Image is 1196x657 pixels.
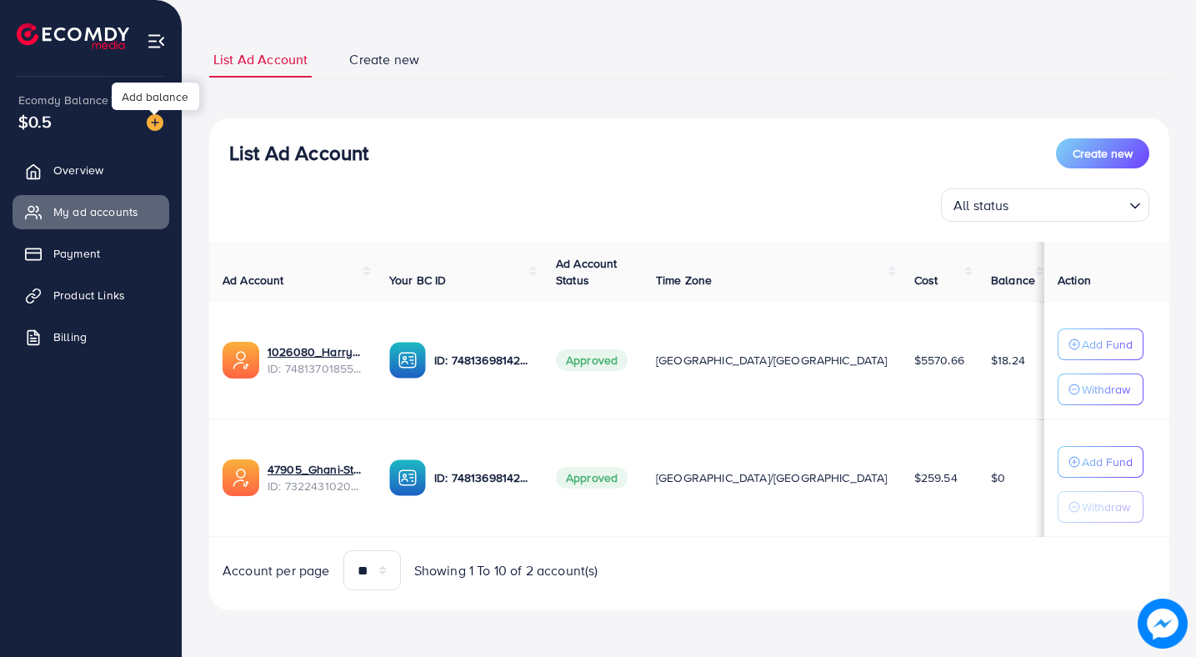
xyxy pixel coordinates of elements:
[1058,374,1143,405] button: Withdraw
[1082,497,1130,517] p: Withdraw
[1082,334,1133,354] p: Add Fund
[1056,138,1149,168] button: Create new
[268,344,363,378] div: <span class='underline'>1026080_Harrys Store_1741892246211</span></br>7481370185598025729
[1058,328,1143,360] button: Add Fund
[950,193,1013,218] span: All status
[556,349,628,371] span: Approved
[268,344,363,360] a: 1026080_Harrys Store_1741892246211
[112,83,199,110] div: Add balance
[223,459,259,496] img: ic-ads-acc.e4c84228.svg
[147,32,166,51] img: menu
[656,469,888,486] span: [GEOGRAPHIC_DATA]/[GEOGRAPHIC_DATA]
[223,342,259,379] img: ic-ads-acc.e4c84228.svg
[268,461,363,478] a: 47905_Ghani-Store_1704886350257
[349,50,419,69] span: Create new
[1082,452,1133,472] p: Add Fund
[1138,599,1188,649] img: image
[53,245,100,262] span: Payment
[991,352,1025,369] span: $18.24
[53,162,103,178] span: Overview
[914,469,958,486] span: $259.54
[1014,190,1123,218] input: Search for option
[268,461,363,495] div: <span class='underline'>47905_Ghani-Store_1704886350257</span></br>7322431020572327937
[434,468,529,488] p: ID: 7481369814251044881
[991,272,1035,288] span: Balance
[1058,491,1143,523] button: Withdraw
[991,469,1005,486] span: $0
[389,272,447,288] span: Your BC ID
[914,272,938,288] span: Cost
[556,467,628,489] span: Approved
[13,195,169,228] a: My ad accounts
[18,109,53,133] span: $0.5
[223,272,284,288] span: Ad Account
[53,287,125,303] span: Product Links
[389,342,426,379] img: ic-ba-acc.ded83a64.svg
[268,360,363,377] span: ID: 7481370185598025729
[1073,145,1133,162] span: Create new
[13,320,169,354] a: Billing
[17,23,129,49] img: logo
[147,114,163,131] img: image
[268,478,363,494] span: ID: 7322431020572327937
[229,141,368,165] h3: List Ad Account
[1058,272,1091,288] span: Action
[656,272,712,288] span: Time Zone
[53,203,138,220] span: My ad accounts
[656,352,888,369] span: [GEOGRAPHIC_DATA]/[GEOGRAPHIC_DATA]
[13,153,169,187] a: Overview
[941,188,1149,222] div: Search for option
[18,92,108,108] span: Ecomdy Balance
[223,561,330,580] span: Account per page
[434,350,529,370] p: ID: 7481369814251044881
[13,278,169,312] a: Product Links
[1082,379,1130,399] p: Withdraw
[914,352,964,369] span: $5570.66
[213,50,308,69] span: List Ad Account
[1058,446,1143,478] button: Add Fund
[414,561,598,580] span: Showing 1 To 10 of 2 account(s)
[13,237,169,270] a: Payment
[53,328,87,345] span: Billing
[389,459,426,496] img: ic-ba-acc.ded83a64.svg
[556,255,618,288] span: Ad Account Status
